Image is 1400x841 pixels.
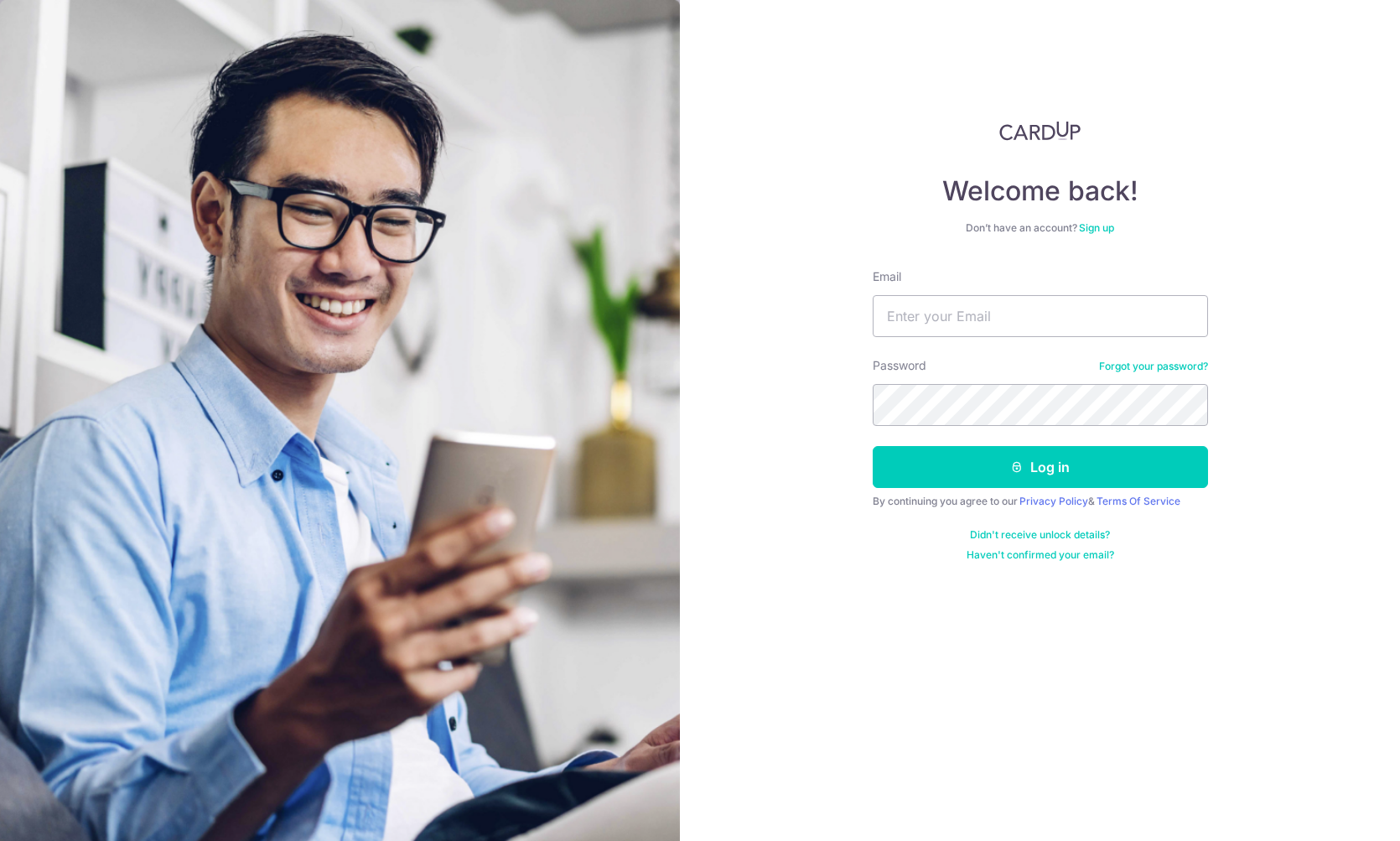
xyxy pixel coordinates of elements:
[873,495,1208,508] div: By continuing you agree to our &
[1079,221,1114,234] a: Sign up
[970,528,1110,542] a: Didn't receive unlock details?
[967,548,1114,562] a: Haven't confirmed your email?
[1097,495,1180,507] a: Terms Of Service
[1019,495,1088,507] a: Privacy Policy
[873,221,1208,235] div: Don’t have an account?
[873,357,926,374] label: Password
[873,268,901,285] label: Email
[873,295,1208,337] input: Enter your Email
[873,446,1208,488] button: Log in
[999,121,1081,141] img: CardUp Logo
[1099,360,1208,373] a: Forgot your password?
[873,174,1208,208] h4: Welcome back!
